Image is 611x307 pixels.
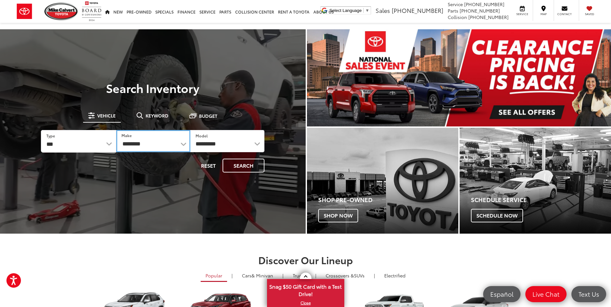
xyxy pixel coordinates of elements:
[471,209,523,222] span: Schedule Now
[460,128,611,234] a: Schedule Service Schedule Now
[201,270,227,282] a: Popular
[372,272,377,279] li: |
[268,280,344,299] span: Snag $50 Gift Card with a Test Drive!
[318,197,458,203] h4: Shop Pre-Owned
[237,270,278,281] a: Cars
[27,81,279,94] h3: Search Inventory
[196,133,208,138] label: Model
[468,14,509,20] span: [PHONE_NUMBER]
[515,12,530,16] span: Service
[321,270,369,281] a: SUVs
[460,7,500,14] span: [PHONE_NUMBER]
[365,8,369,13] span: ▼
[363,8,364,13] span: ​
[464,1,504,7] span: [PHONE_NUMBER]
[146,113,168,118] span: Keyword
[536,12,550,16] span: Map
[529,290,563,298] span: Live Chat
[196,159,221,172] button: Reset
[487,290,517,298] span: Español
[582,12,597,16] span: Saved
[318,209,358,222] span: Shop Now
[329,8,362,13] span: Select Language
[483,286,520,302] a: Español
[199,114,217,118] span: Budget
[288,270,311,281] a: Trucks
[329,8,369,13] a: Select Language​
[557,12,572,16] span: Contact
[314,272,318,279] li: |
[307,128,458,234] a: Shop Pre-Owned Shop Now
[376,6,390,14] span: Sales
[379,270,410,281] a: Electrified
[46,133,55,138] label: Type
[471,197,611,203] h4: Schedule Service
[307,128,458,234] div: Toyota
[448,7,458,14] span: Parts
[44,3,79,20] img: Mike Calvert Toyota
[448,14,467,20] span: Collision
[223,159,264,172] button: Search
[460,128,611,234] div: Toyota
[392,6,443,14] span: [PHONE_NUMBER]
[575,290,602,298] span: Text Us
[571,286,606,302] a: Text Us
[326,272,354,279] span: Crossovers &
[448,1,463,7] span: Service
[281,272,285,279] li: |
[97,113,116,118] span: Vehicle
[252,272,273,279] span: & Minivan
[230,272,234,279] li: |
[79,255,533,265] h2: Discover Our Lineup
[525,286,567,302] a: Live Chat
[121,133,132,138] label: Make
